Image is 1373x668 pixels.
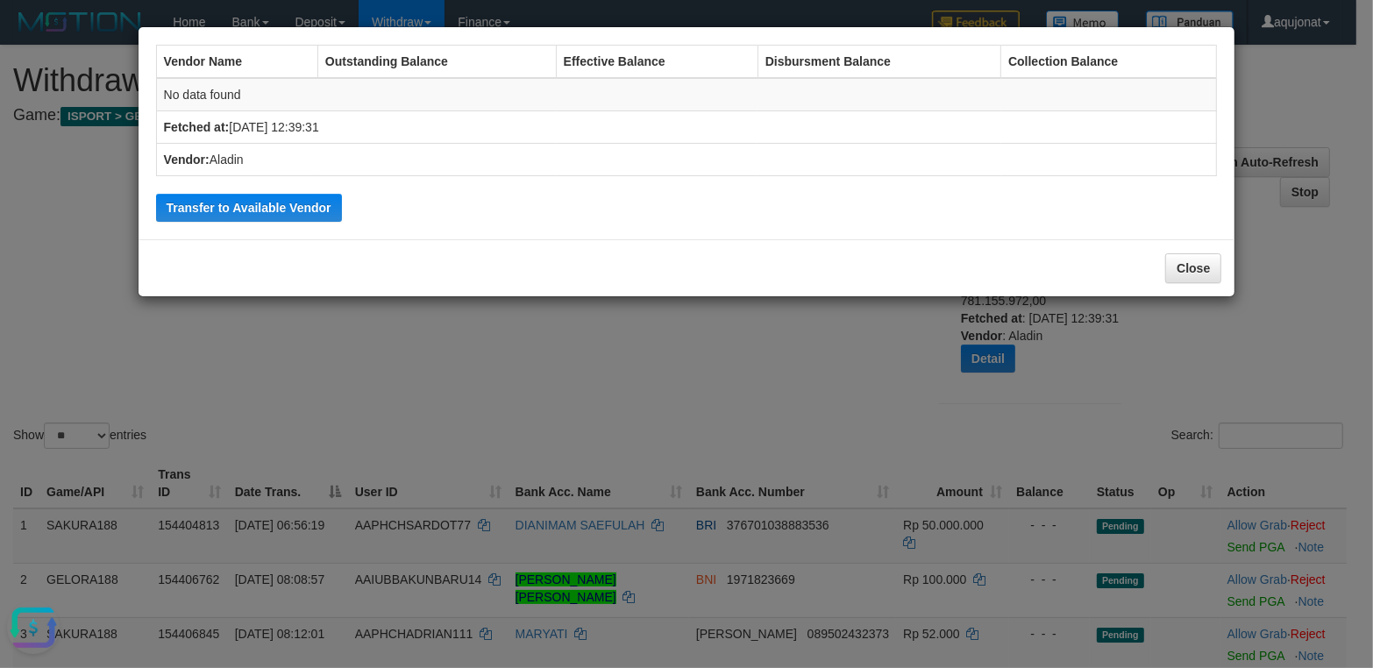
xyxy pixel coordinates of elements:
[156,46,317,79] th: Vendor Name
[1001,46,1217,79] th: Collection Balance
[317,46,556,79] th: Outstanding Balance
[556,46,758,79] th: Effective Balance
[758,46,1000,79] th: Disbursment Balance
[156,144,1217,176] td: Aladin
[164,153,210,167] b: Vendor:
[156,111,1217,144] td: [DATE] 12:39:31
[7,7,60,60] button: Open LiveChat chat widget
[156,78,1217,111] td: No data found
[164,120,230,134] b: Fetched at:
[156,194,342,222] button: Transfer to Available Vendor
[1165,253,1221,283] button: Close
